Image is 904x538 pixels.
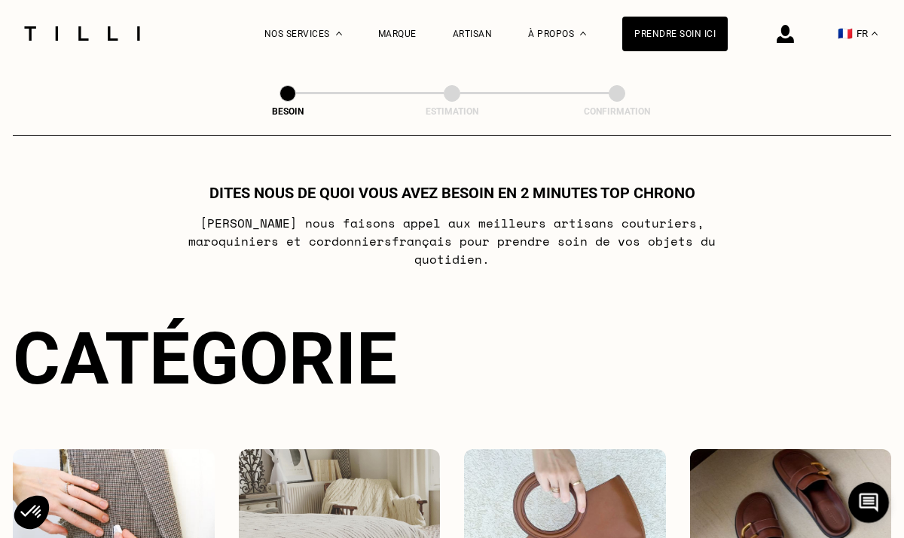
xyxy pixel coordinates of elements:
a: Marque [378,29,417,39]
a: Artisan [453,29,493,39]
p: [PERSON_NAME] nous faisons appel aux meilleurs artisans couturiers , maroquiniers et cordonniers ... [154,214,751,268]
img: Menu déroulant [336,32,342,35]
img: Logo du service de couturière Tilli [19,26,145,41]
span: 🇫🇷 [838,26,853,41]
div: Confirmation [542,106,692,117]
img: menu déroulant [872,32,878,35]
img: Menu déroulant à propos [580,32,586,35]
div: Catégorie [13,316,891,401]
div: Estimation [377,106,527,117]
div: Besoin [212,106,363,117]
img: icône connexion [777,25,794,43]
h1: Dites nous de quoi vous avez besoin en 2 minutes top chrono [209,184,695,202]
a: Prendre soin ici [622,17,728,51]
